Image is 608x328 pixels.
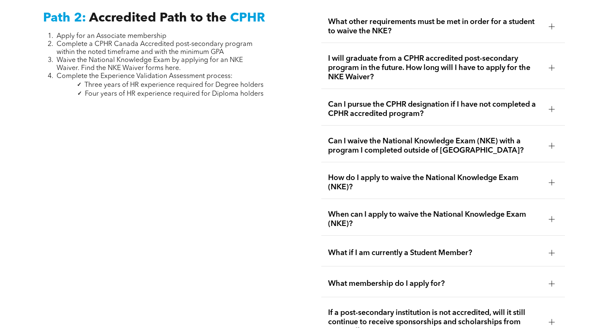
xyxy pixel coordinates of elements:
[57,41,252,56] span: Complete a CPHR Canada Accredited post-secondary program within the noted timeframe and with the ...
[57,33,166,40] span: Apply for an Associate membership
[328,279,542,288] span: What membership do I apply for?
[84,82,263,89] span: Three years of HR experience required for Degree holders
[85,91,263,97] span: Four years of HR experience required for Diploma holders
[57,57,243,72] span: Waive the National Knowledge Exam by applying for an NKE Waiver. Find the NKE Waiver forms here.
[328,210,542,229] span: When can I apply to waive the National Knowledge Exam (NKE)?
[328,137,542,155] span: Can I waive the National Knowledge Exam (NKE) with a program I completed outside of [GEOGRAPHIC_D...
[328,248,542,258] span: What if I am currently a Student Member?
[328,100,542,118] span: Can I pursue the CPHR designation if I have not completed a CPHR accredited program?
[43,12,86,24] span: Path 2:
[57,73,233,80] span: Complete the Experience Validation Assessment process:
[230,12,265,24] span: CPHR
[328,54,542,82] span: I will graduate from a CPHR accredited post-secondary program in the future. How long will I have...
[89,12,227,24] span: Accredited Path to the
[328,17,542,36] span: What other requirements must be met in order for a student to waive the NKE?
[328,173,542,192] span: How do I apply to waive the National Knowledge Exam (NKE)?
